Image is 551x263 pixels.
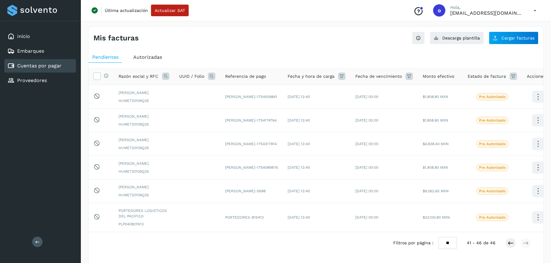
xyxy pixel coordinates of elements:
span: $1,808.80 MXN [423,118,448,122]
span: Autorizadas [133,54,162,60]
span: [PERSON_NAME] [119,137,169,143]
span: [PERSON_NAME] [119,114,169,119]
span: Actualizar SAT [155,8,185,13]
a: Proveedores [17,77,47,83]
span: HUME720109Q35 [119,192,169,198]
span: [PERSON_NAME]-1754009841 [225,95,277,99]
p: Pre Autorizado [479,95,506,99]
span: Acciones [527,73,545,80]
p: Pre Autorizado [479,165,506,170]
span: [PERSON_NAME] [119,184,169,190]
span: [DATE] 13:40 [288,215,310,220]
span: Razón social y RFC [119,73,158,80]
span: Filtros por página : [393,240,433,246]
p: oscar.onestprod@solvento.mx [450,10,524,16]
span: $1,808.80 MXN [423,95,448,99]
span: [PERSON_NAME]-1754317814 [225,142,277,146]
span: PORTEDORES LOGISTICOS DEL PACIFICO [119,208,169,219]
span: [DATE] 00:00 [355,215,378,220]
button: Cargar facturas [489,32,538,44]
p: Pre Autorizado [479,189,506,193]
span: Fecha de vencimiento [355,73,402,80]
p: Pre Autorizado [479,215,506,220]
span: Monto efectivo [423,73,454,80]
span: [DATE] 00:00 [355,189,378,193]
span: [PERSON_NAME] [119,161,169,166]
span: [PERSON_NAME]-1754174764 [225,118,277,122]
span: 41 - 46 de 46 [467,240,496,246]
span: HUME720109Q35 [119,169,169,174]
span: PLP040821N13 [119,221,169,227]
span: [PERSON_NAME]-1754089876 [225,165,278,170]
span: $9,062.65 MXN [423,189,449,193]
p: Pre Autorizado [479,142,506,146]
span: HUME720109Q35 [119,98,169,103]
div: Proveedores [4,74,76,87]
span: [DATE] 00:00 [355,142,378,146]
p: Hola, [450,5,524,10]
span: [DATE] 00:00 [355,165,378,170]
span: [DATE] 13:40 [288,189,310,193]
span: Referencia de pago [225,73,266,80]
span: HUME720109Q35 [119,145,169,151]
button: Actualizar SAT [151,5,189,16]
span: [PERSON_NAME]-5698 [225,189,266,193]
span: [DATE] 13:40 [288,95,310,99]
span: PORTEDORES-B15413 [225,215,264,220]
span: $4,838.40 MXN [423,142,449,146]
span: [DATE] 13:40 [288,165,310,170]
span: Fecha y hora de carga [288,73,334,80]
span: [DATE] 00:00 [355,95,378,99]
span: UUID / Folio [179,73,204,80]
p: Pre Autorizado [479,118,506,122]
div: Inicio [4,30,76,43]
button: Descarga plantilla [430,32,484,44]
span: [PERSON_NAME] [119,90,169,96]
span: Estado de factura [468,73,506,80]
span: $1,808.80 MXN [423,165,448,170]
p: Última actualización [105,8,148,13]
span: HUME720109Q35 [119,122,169,127]
span: [DATE] 13:40 [288,118,310,122]
div: Cuentas por pagar [4,59,76,73]
span: Pendientes [92,54,119,60]
div: Embarques [4,44,76,58]
a: Embarques [17,48,44,54]
span: $23,100.80 MXN [423,215,450,220]
a: Cuentas por pagar [17,63,62,69]
span: Cargar facturas [501,36,534,40]
a: Inicio [17,33,30,39]
span: [DATE] 00:00 [355,118,378,122]
span: Descarga plantilla [442,36,480,40]
h4: Mis facturas [93,34,139,43]
span: [DATE] 13:40 [288,142,310,146]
